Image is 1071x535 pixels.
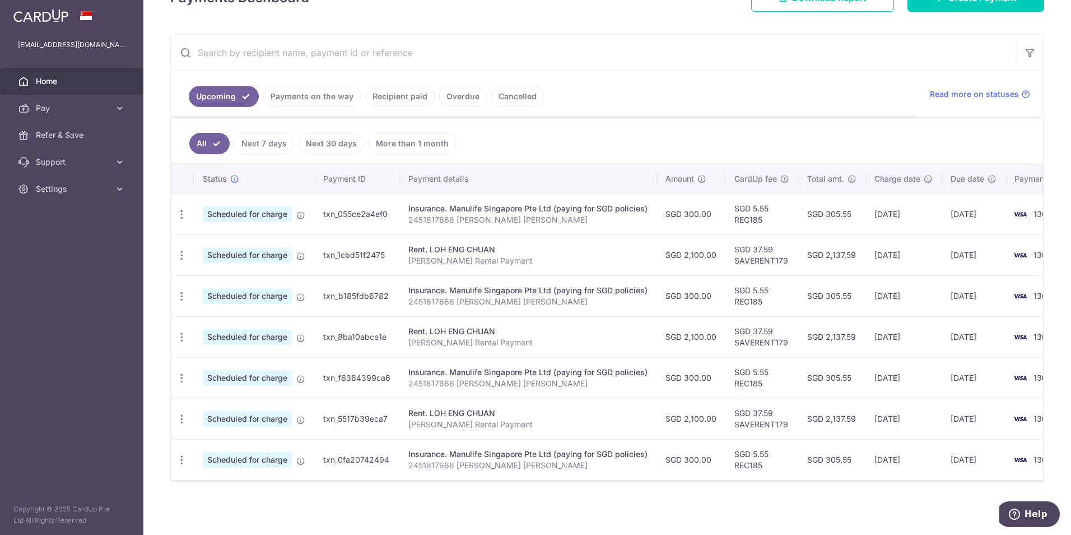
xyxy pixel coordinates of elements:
span: CardUp fee [734,173,777,185]
td: txn_5517b39eca7 [314,398,399,439]
span: Due date [951,173,984,185]
span: Scheduled for charge [203,452,292,468]
span: Scheduled for charge [203,370,292,386]
td: SGD 305.55 [798,275,865,316]
a: Read more on statuses [930,89,1030,100]
div: Insurance. Manulife Singapore Pte Ltd (paying for SGD policies) [408,285,648,296]
p: [PERSON_NAME] Rental Payment [408,255,648,266]
span: Read more on statuses [930,89,1019,100]
span: Settings [36,183,110,195]
span: Charge date [874,173,920,185]
td: SGD 2,100.00 [656,234,725,275]
td: SGD 5.55 REC185 [725,439,798,480]
a: Payments on the way [263,86,361,107]
td: SGD 2,137.59 [798,316,865,357]
td: [DATE] [942,316,1005,357]
td: txn_1cbd51f2475 [314,234,399,275]
iframe: Opens a widget where you can find more information [999,501,1060,529]
img: Bank Card [1009,289,1031,303]
td: SGD 2,137.59 [798,234,865,275]
p: 2451817666 [PERSON_NAME] [PERSON_NAME] [408,378,648,389]
td: SGD 305.55 [798,193,865,234]
td: [DATE] [865,357,942,398]
a: Overdue [439,86,487,107]
a: More than 1 month [369,133,456,154]
img: Bank Card [1009,207,1031,221]
td: txn_8ba10abce1e [314,316,399,357]
td: [DATE] [942,357,1005,398]
span: 1364 [1033,291,1052,301]
td: [DATE] [865,234,942,275]
td: SGD 305.55 [798,439,865,480]
input: Search by recipient name, payment id or reference [171,35,1017,71]
img: Bank Card [1009,371,1031,385]
td: [DATE] [865,316,942,357]
span: Scheduled for charge [203,329,292,345]
td: SGD 300.00 [656,357,725,398]
span: Total amt. [807,173,844,185]
td: SGD 2,137.59 [798,398,865,439]
img: Bank Card [1009,330,1031,344]
span: Scheduled for charge [203,288,292,304]
a: All [189,133,230,154]
td: SGD 305.55 [798,357,865,398]
td: SGD 300.00 [656,193,725,234]
span: 1364 [1033,250,1052,260]
span: Home [36,76,110,87]
p: [PERSON_NAME] Rental Payment [408,419,648,430]
td: SGD 2,100.00 [656,316,725,357]
span: Support [36,156,110,168]
td: SGD 5.55 REC185 [725,193,798,234]
p: 2451817666 [PERSON_NAME] [PERSON_NAME] [408,460,648,471]
div: Insurance. Manulife Singapore Pte Ltd (paying for SGD policies) [408,449,648,460]
a: Next 30 days [299,133,364,154]
td: SGD 37.59 SAVERENT179 [725,398,798,439]
td: SGD 300.00 [656,275,725,316]
span: 1364 [1033,332,1052,342]
img: Bank Card [1009,453,1031,467]
td: SGD 37.59 SAVERENT179 [725,316,798,357]
td: SGD 300.00 [656,439,725,480]
td: SGD 5.55 REC185 [725,357,798,398]
div: Rent. LOH ENG CHUAN [408,244,648,255]
td: [DATE] [865,439,942,480]
th: Payment ID [314,164,399,193]
td: [DATE] [942,234,1005,275]
td: SGD 2,100.00 [656,398,725,439]
span: Scheduled for charge [203,247,292,263]
td: txn_055ce2a4ef0 [314,193,399,234]
div: Insurance. Manulife Singapore Pte Ltd (paying for SGD policies) [408,367,648,378]
span: 1364 [1033,414,1052,423]
a: Cancelled [491,86,544,107]
th: Payment details [399,164,656,193]
a: Next 7 days [234,133,294,154]
p: [PERSON_NAME] Rental Payment [408,337,648,348]
span: Scheduled for charge [203,206,292,222]
a: Upcoming [189,86,259,107]
td: SGD 37.59 SAVERENT179 [725,234,798,275]
div: Rent. LOH ENG CHUAN [408,408,648,419]
td: [DATE] [942,275,1005,316]
td: txn_f6364399ca6 [314,357,399,398]
td: [DATE] [942,439,1005,480]
td: [DATE] [865,275,942,316]
span: Pay [36,103,110,114]
p: 2451817666 [PERSON_NAME] [PERSON_NAME] [408,296,648,307]
p: [EMAIL_ADDRESS][DOMAIN_NAME] [18,39,125,50]
div: Insurance. Manulife Singapore Pte Ltd (paying for SGD policies) [408,203,648,214]
span: Amount [665,173,694,185]
a: Recipient paid [365,86,435,107]
p: 2451817666 [PERSON_NAME] [PERSON_NAME] [408,214,648,225]
span: 1364 [1033,373,1052,382]
div: Rent. LOH ENG CHUAN [408,326,648,337]
span: Status [203,173,227,185]
img: CardUp [13,9,68,22]
td: txn_b185fdb6782 [314,275,399,316]
span: Refer & Save [36,130,110,141]
span: Scheduled for charge [203,411,292,427]
td: [DATE] [942,398,1005,439]
img: Bank Card [1009,412,1031,426]
td: [DATE] [865,193,942,234]
span: 1364 [1033,455,1052,464]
